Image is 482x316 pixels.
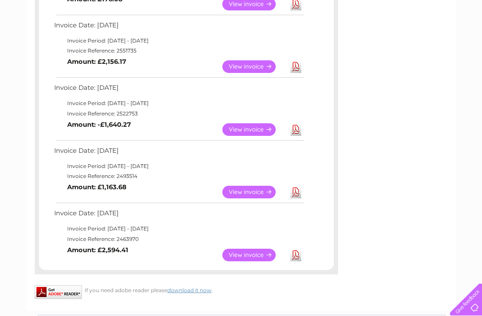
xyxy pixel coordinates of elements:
[67,58,126,66] b: Amount: £2,156.17
[17,23,61,49] img: logo.png
[52,36,306,46] td: Invoice Period: [DATE] - [DATE]
[453,37,474,43] a: Log out
[52,98,306,109] td: Invoice Period: [DATE] - [DATE]
[52,171,306,181] td: Invoice Reference: 2493514
[52,234,306,244] td: Invoice Reference: 2463970
[52,20,306,36] td: Invoice Date: [DATE]
[67,183,127,191] b: Amount: £1,163.68
[290,249,301,261] a: Download
[222,186,286,198] a: View
[222,60,286,73] a: View
[67,246,128,254] b: Amount: £2,594.41
[67,121,131,128] b: Amount: -£1,640.27
[52,109,306,119] td: Invoice Reference: 2522753
[52,145,306,161] td: Invoice Date: [DATE]
[290,123,301,136] a: Download
[290,186,301,198] a: Download
[375,37,401,43] a: Telecoms
[351,37,370,43] a: Energy
[52,46,306,56] td: Invoice Reference: 2551735
[52,161,306,171] td: Invoice Period: [DATE] - [DATE]
[329,37,346,43] a: Water
[319,4,378,15] a: 0333 014 3131
[222,123,286,136] a: View
[407,37,419,43] a: Blog
[424,37,446,43] a: Contact
[37,5,446,42] div: Clear Business is a trading name of Verastar Limited (registered in [GEOGRAPHIC_DATA] No. 3667643...
[167,287,212,293] a: download it now
[52,82,306,98] td: Invoice Date: [DATE]
[52,224,306,234] td: Invoice Period: [DATE] - [DATE]
[222,249,286,261] a: View
[35,285,338,293] div: If you need adobe reader please .
[52,207,306,224] td: Invoice Date: [DATE]
[290,60,301,73] a: Download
